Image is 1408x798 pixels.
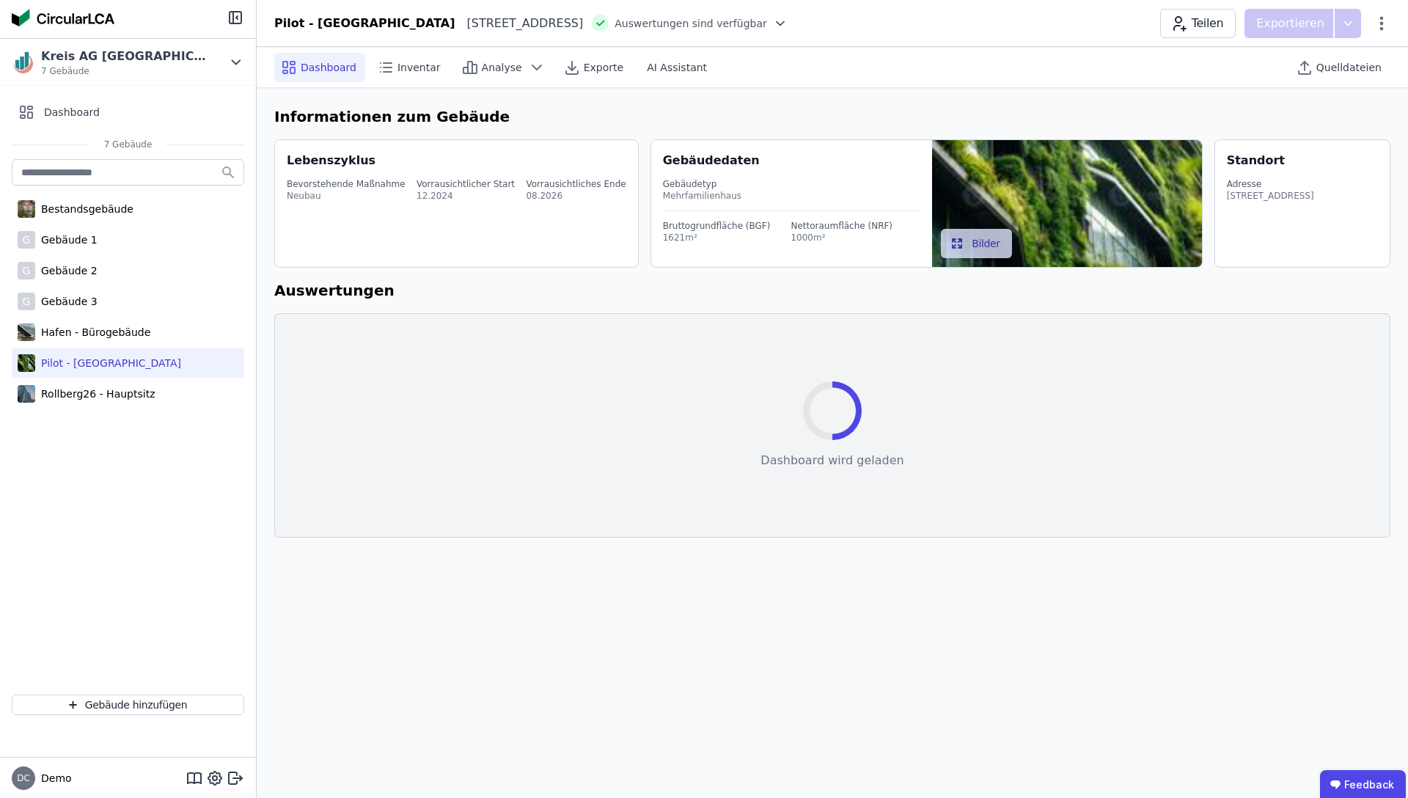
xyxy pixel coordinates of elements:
[1256,15,1327,32] p: Exportieren
[663,220,771,232] div: Bruttogrundfläche (BGF)
[526,178,626,190] div: Vorrausichtliches Ende
[12,9,114,26] img: Concular
[35,233,98,247] div: Gebäude 1
[663,178,921,190] div: Gebäudetyp
[35,771,72,786] span: Demo
[18,382,35,406] img: Rollberg26 - Hauptsitz
[35,294,98,309] div: Gebäude 3
[18,351,35,375] img: Pilot - Green Building
[301,60,356,75] span: Dashboard
[647,60,707,75] span: AI Assistant
[18,321,35,344] img: Hafen - Bürogebäude
[12,695,244,715] button: Gebäude hinzufügen
[1227,178,1314,190] div: Adresse
[1227,152,1285,169] div: Standort
[274,106,1390,128] h6: Informationen zum Gebäude
[1227,190,1314,202] div: [STREET_ADDRESS]
[35,263,98,278] div: Gebäude 2
[1316,60,1382,75] span: Quelldateien
[615,16,767,31] span: Auswertungen sind verfügbar
[35,356,181,370] div: Pilot - [GEOGRAPHIC_DATA]
[663,152,933,169] div: Gebäudedaten
[791,232,892,244] div: 1000m²
[663,232,771,244] div: 1621m²
[41,65,210,77] span: 7 Gebäude
[791,220,892,232] div: Nettoraumfläche (NRF)
[526,190,626,202] div: 08.2026
[482,60,522,75] span: Analyse
[287,178,406,190] div: Bevorstehende Maßnahme
[18,197,35,221] img: Bestandsgebäude
[287,152,375,169] div: Lebenszyklus
[41,48,210,65] div: Kreis AG [GEOGRAPHIC_DATA]
[455,15,584,32] div: [STREET_ADDRESS]
[584,60,623,75] span: Exporte
[17,774,30,783] span: DC
[1160,9,1236,38] button: Teilen
[397,60,441,75] span: Inventar
[274,279,1390,301] h6: Auswertungen
[18,231,35,249] div: G
[12,51,35,74] img: Kreis AG Germany
[18,293,35,310] div: G
[287,190,406,202] div: Neubau
[417,178,515,190] div: Vorrausichtlicher Start
[35,202,133,216] div: Bestandsgebäude
[663,190,921,202] div: Mehrfamilienhaus
[941,229,1012,258] button: Bilder
[274,15,455,32] div: Pilot - [GEOGRAPHIC_DATA]
[760,452,903,469] div: Dashboard wird geladen
[35,325,150,340] div: Hafen - Bürogebäude
[35,387,155,401] div: Rollberg26 - Hauptsitz
[89,139,167,150] span: 7 Gebäude
[417,190,515,202] div: 12.2024
[18,262,35,279] div: G
[44,105,100,120] span: Dashboard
